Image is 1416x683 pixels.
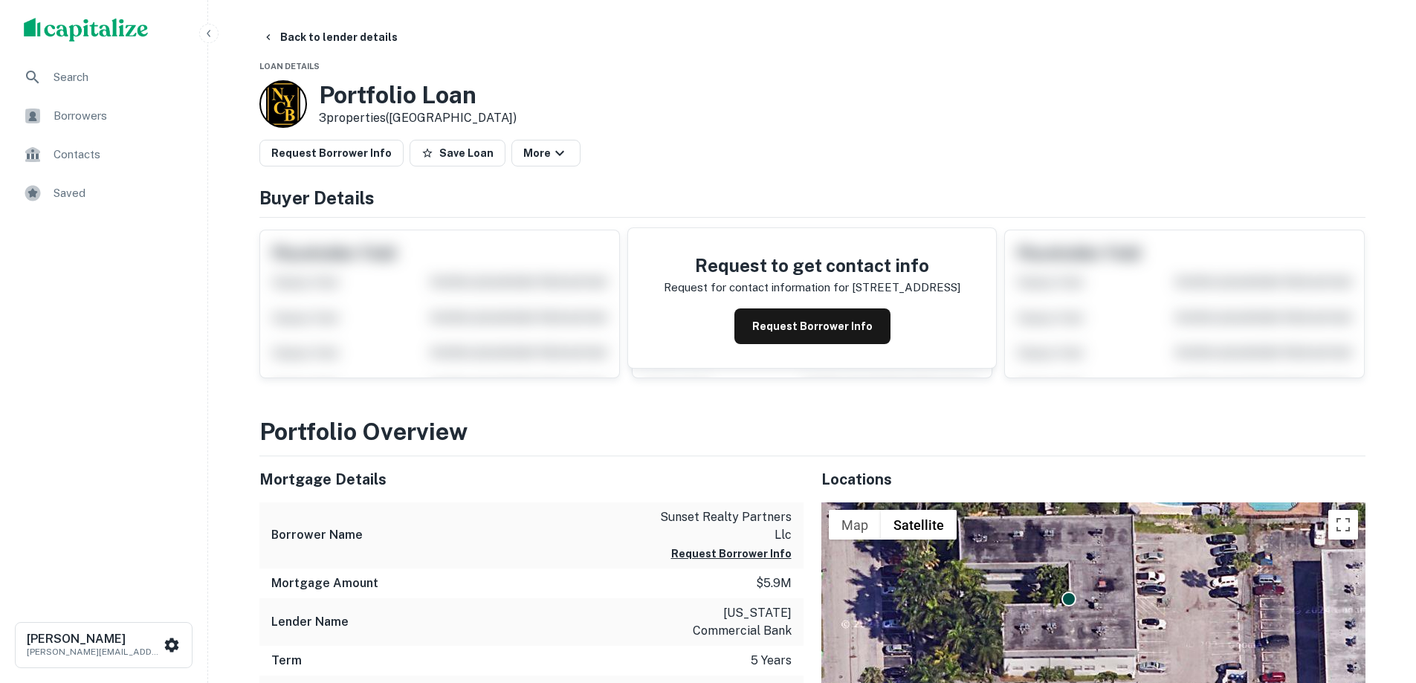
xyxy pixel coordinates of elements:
[821,468,1365,491] h5: Locations
[829,510,881,540] button: Show street map
[259,62,320,71] span: Loan Details
[12,175,195,211] a: Saved
[271,574,378,592] h6: Mortgage Amount
[256,24,404,51] button: Back to lender details
[511,140,581,166] button: More
[12,137,195,172] a: Contacts
[664,279,849,297] p: Request for contact information for
[259,140,404,166] button: Request Borrower Info
[54,107,187,125] span: Borrowers
[664,252,960,279] h4: Request to get contact info
[671,545,792,563] button: Request Borrower Info
[1342,564,1416,635] iframe: Chat Widget
[852,279,960,297] p: [STREET_ADDRESS]
[271,613,349,631] h6: Lender Name
[27,633,161,645] h6: [PERSON_NAME]
[881,510,957,540] button: Show satellite imagery
[756,574,792,592] p: $5.9m
[259,468,804,491] h5: Mortgage Details
[319,81,517,109] h3: Portfolio Loan
[24,18,149,42] img: capitalize-logo.png
[12,98,195,134] a: Borrowers
[259,184,1365,211] h4: Buyer Details
[1328,510,1358,540] button: Toggle fullscreen view
[751,652,792,670] p: 5 years
[27,645,161,658] p: [PERSON_NAME][EMAIL_ADDRESS][DOMAIN_NAME]
[12,59,195,95] a: Search
[54,184,187,202] span: Saved
[410,140,505,166] button: Save Loan
[734,308,890,344] button: Request Borrower Info
[54,146,187,164] span: Contacts
[271,652,302,670] h6: Term
[319,109,517,127] p: 3 properties ([GEOGRAPHIC_DATA])
[658,604,792,640] p: [US_STATE] commercial bank
[271,526,363,544] h6: Borrower Name
[658,508,792,544] p: sunset realty partners llc
[15,622,193,668] button: [PERSON_NAME][PERSON_NAME][EMAIL_ADDRESS][DOMAIN_NAME]
[54,68,187,86] span: Search
[259,414,1365,450] h3: Portfolio Overview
